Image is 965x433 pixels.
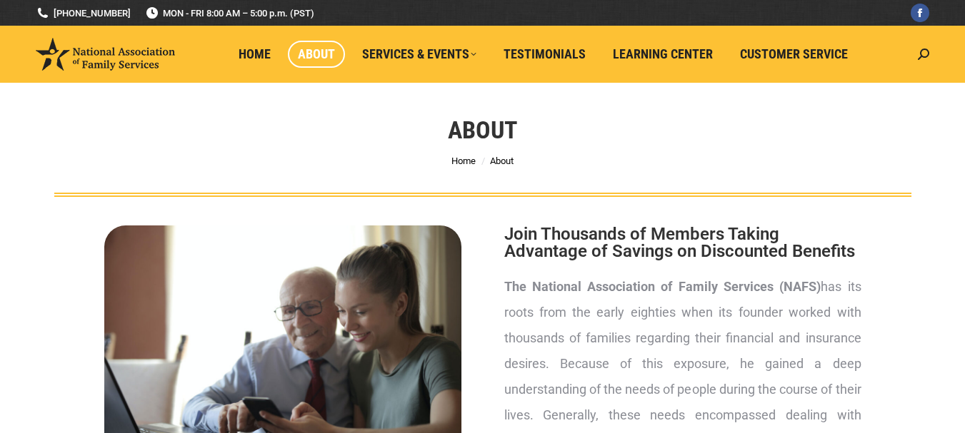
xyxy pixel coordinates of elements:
span: MON - FRI 8:00 AM – 5:00 p.m. (PST) [145,6,314,20]
a: About [288,41,345,68]
h2: Join Thousands of Members Taking Advantage of Savings on Discounted Benefits [504,225,861,260]
a: Facebook page opens in new window [911,4,929,22]
a: Testimonials [494,41,596,68]
span: Home [239,46,271,62]
a: [PHONE_NUMBER] [36,6,131,20]
h1: About [448,114,517,146]
a: Home [451,156,476,166]
span: Testimonials [504,46,586,62]
a: Learning Center [603,41,723,68]
span: Customer Service [740,46,848,62]
a: Home [229,41,281,68]
img: National Association of Family Services [36,38,175,71]
span: Learning Center [613,46,713,62]
span: About [298,46,335,62]
span: Services & Events [362,46,476,62]
span: About [490,156,514,166]
strong: The National Association of Family Services (NAFS) [504,279,821,294]
a: Customer Service [730,41,858,68]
